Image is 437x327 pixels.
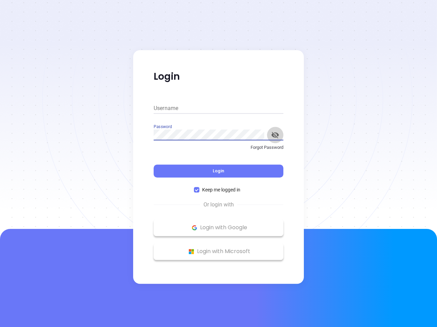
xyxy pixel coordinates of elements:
p: Login [154,71,283,83]
button: toggle password visibility [267,127,283,143]
label: Password [154,125,172,129]
span: Login [213,168,224,174]
p: Login with Google [157,222,280,233]
p: Login with Microsoft [157,246,280,256]
span: Or login with [200,201,237,209]
img: Google Logo [190,223,199,232]
p: Forgot Password [154,144,283,151]
button: Microsoft Logo Login with Microsoft [154,243,283,260]
span: Keep me logged in [199,186,243,193]
a: Forgot Password [154,144,283,156]
button: Login [154,165,283,177]
button: Google Logo Login with Google [154,219,283,236]
img: Microsoft Logo [187,247,196,256]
